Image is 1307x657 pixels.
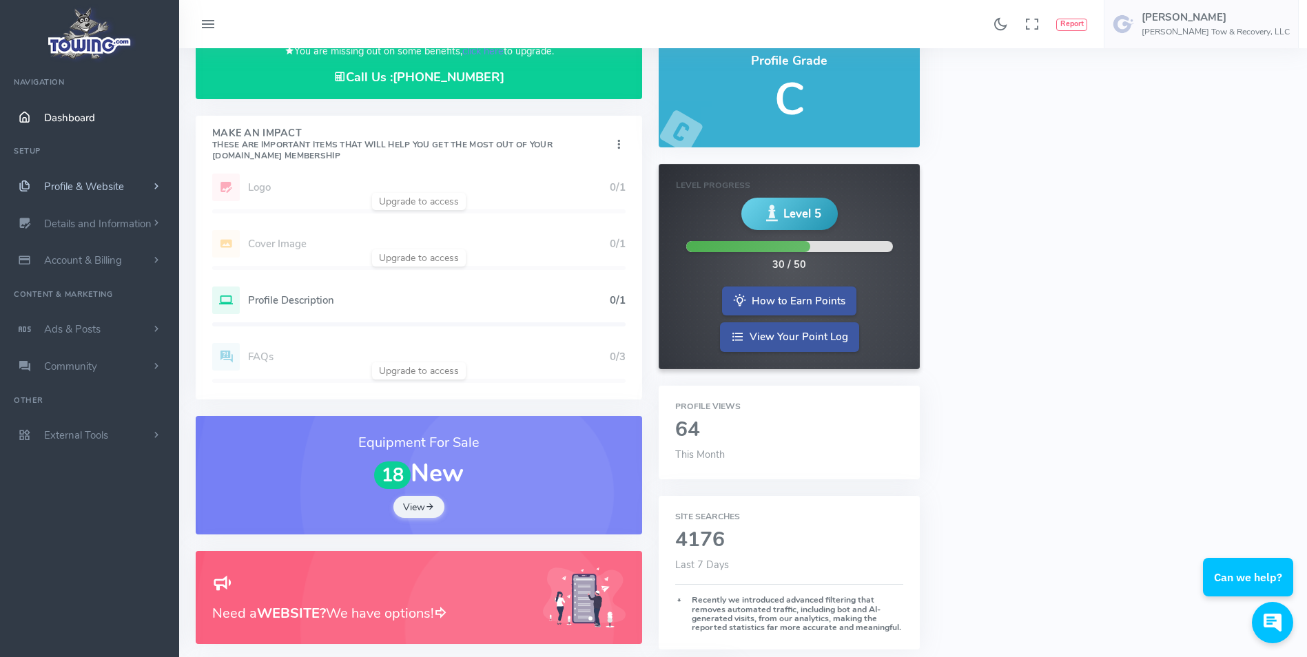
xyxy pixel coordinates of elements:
a: How to Earn Points [722,286,856,316]
img: Generic placeholder image [543,567,626,627]
h3: Need a We have options! [212,603,526,624]
small: These are important items that will help you get the most out of your [DOMAIN_NAME] Membership [212,139,553,161]
span: Details and Information [44,217,152,231]
span: Community [44,359,97,373]
h6: Site Searches [675,512,903,521]
a: View Your Point Log [720,322,859,352]
h1: New [212,460,626,489]
h5: 0/1 [610,295,626,306]
h4: Call Us : [212,70,626,85]
h5: C [675,75,903,124]
h3: Equipment For Sale [212,432,626,453]
h6: Profile Views [675,402,903,411]
span: Level 5 [783,205,821,222]
span: Last 7 Days [675,558,729,572]
iframe: Conversations [1193,520,1307,657]
h4: Make An Impact [212,128,612,161]
a: [PHONE_NUMBER] [393,69,504,85]
img: user-image [1113,13,1135,35]
h5: Profile Description [248,295,610,306]
span: Profile & Website [44,180,124,194]
h5: [PERSON_NAME] [1142,12,1290,23]
p: You are missing out on some benefits, to upgrade. [212,43,626,59]
h6: Level Progress [676,181,903,190]
h6: [PERSON_NAME] Tow & Recovery, LLC [1142,28,1290,36]
span: Ads & Posts [44,322,101,336]
h2: 4176 [675,529,903,552]
span: Account & Billing [44,253,122,267]
b: WEBSITE? [257,604,326,623]
span: External Tools [44,428,108,442]
span: Dashboard [44,111,95,125]
a: View [393,496,444,518]
span: This Month [675,448,725,461]
div: 30 / 50 [772,258,806,273]
button: Report [1056,19,1087,31]
a: click here [462,44,504,58]
h4: Profile Grade [675,54,903,68]
img: logo [43,4,136,63]
h2: 64 [675,419,903,441]
span: 18 [374,461,411,490]
h6: Recently we introduced advanced filtering that removes automated traffic, including bot and AI-ge... [675,596,903,633]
